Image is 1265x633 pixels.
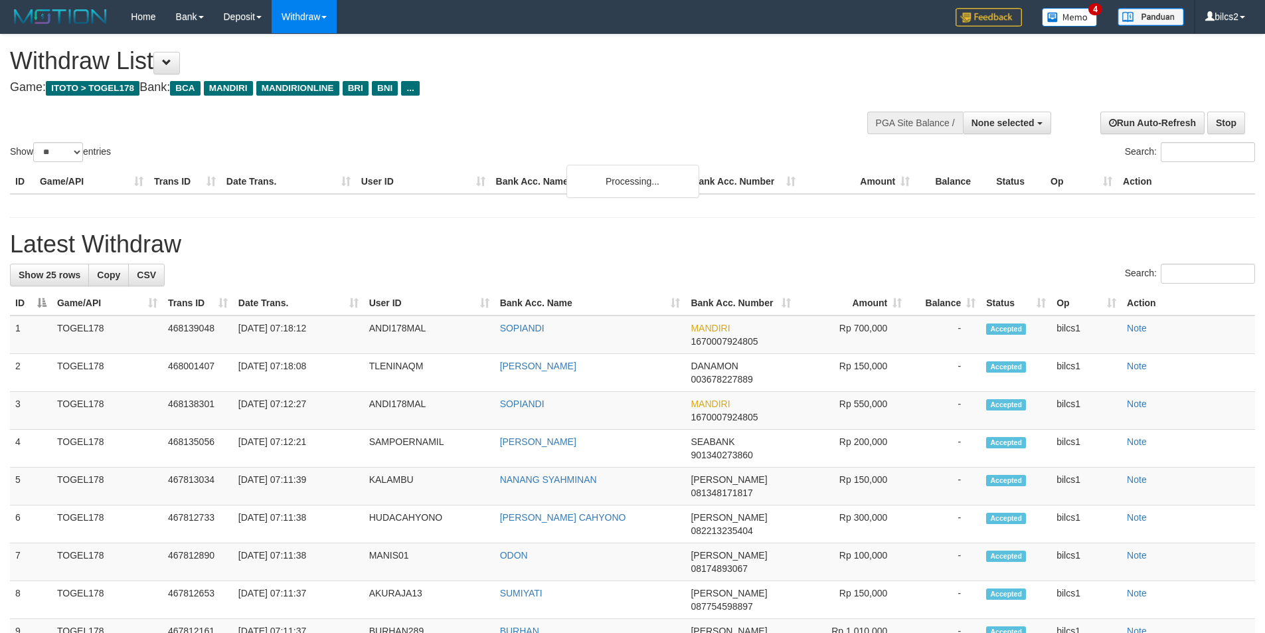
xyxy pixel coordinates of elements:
td: [DATE] 07:11:38 [233,505,364,543]
a: NANANG SYAHMINAN [500,474,597,485]
td: - [907,505,981,543]
a: Note [1127,474,1147,485]
th: Amount: activate to sort column ascending [796,291,907,316]
th: Balance: activate to sort column ascending [907,291,981,316]
a: Note [1127,361,1147,371]
h1: Latest Withdraw [10,231,1255,258]
td: AKURAJA13 [364,581,495,619]
th: Bank Acc. Name: activate to sort column ascending [495,291,686,316]
th: Game/API: activate to sort column ascending [52,291,163,316]
span: Accepted [986,437,1026,448]
td: bilcs1 [1051,468,1122,505]
td: 468138301 [163,392,233,430]
th: Date Trans.: activate to sort column ascending [233,291,364,316]
span: [PERSON_NAME] [691,474,767,485]
td: 1 [10,316,52,354]
th: Bank Acc. Number [687,169,801,194]
a: [PERSON_NAME] [500,361,576,371]
td: TOGEL178 [52,430,163,468]
th: Action [1122,291,1255,316]
td: TOGEL178 [52,581,163,619]
a: SOPIANDI [500,323,545,333]
th: Status [991,169,1045,194]
span: BRI [343,81,369,96]
label: Search: [1125,142,1255,162]
th: Op: activate to sort column ascending [1051,291,1122,316]
a: Note [1127,399,1147,409]
span: Accepted [986,513,1026,524]
a: Note [1127,436,1147,447]
span: ITOTO > TOGEL178 [46,81,139,96]
td: [DATE] 07:11:38 [233,543,364,581]
td: Rp 150,000 [796,354,907,392]
td: TOGEL178 [52,354,163,392]
span: Copy 081348171817 to clipboard [691,488,752,498]
span: DANAMON [691,361,738,371]
span: Copy 082213235404 to clipboard [691,525,752,536]
th: Trans ID [149,169,221,194]
span: BNI [372,81,398,96]
th: Action [1118,169,1255,194]
th: User ID [356,169,491,194]
td: Rp 150,000 [796,468,907,505]
td: bilcs1 [1051,505,1122,543]
td: Rp 150,000 [796,581,907,619]
a: Note [1127,512,1147,523]
input: Search: [1161,142,1255,162]
td: 468001407 [163,354,233,392]
td: - [907,468,981,505]
td: Rp 200,000 [796,430,907,468]
label: Search: [1125,264,1255,284]
span: Copy 1670007924805 to clipboard [691,336,758,347]
td: SAMPOERNAMIL [364,430,495,468]
td: bilcs1 [1051,581,1122,619]
td: [DATE] 07:18:12 [233,316,364,354]
div: PGA Site Balance / [867,112,963,134]
td: 468139048 [163,316,233,354]
span: ... [401,81,419,96]
td: 7 [10,543,52,581]
a: Copy [88,264,129,286]
td: - [907,430,981,468]
th: Trans ID: activate to sort column ascending [163,291,233,316]
span: Accepted [986,399,1026,410]
td: bilcs1 [1051,430,1122,468]
span: Copy 087754598897 to clipboard [691,601,752,612]
a: Run Auto-Refresh [1100,112,1205,134]
a: Show 25 rows [10,264,89,286]
td: 8 [10,581,52,619]
h4: Game: Bank: [10,81,830,94]
span: Accepted [986,551,1026,562]
th: Status: activate to sort column ascending [981,291,1051,316]
td: Rp 300,000 [796,505,907,543]
th: ID: activate to sort column descending [10,291,52,316]
img: MOTION_logo.png [10,7,111,27]
td: - [907,581,981,619]
span: [PERSON_NAME] [691,588,767,598]
td: 4 [10,430,52,468]
td: 6 [10,505,52,543]
select: Showentries [33,142,83,162]
td: TLENINAQM [364,354,495,392]
span: [PERSON_NAME] [691,550,767,561]
img: Button%20Memo.svg [1042,8,1098,27]
a: ODON [500,550,528,561]
td: bilcs1 [1051,392,1122,430]
td: ANDI178MAL [364,392,495,430]
td: bilcs1 [1051,354,1122,392]
span: Copy 08174893067 to clipboard [691,563,748,574]
span: Show 25 rows [19,270,80,280]
th: Op [1045,169,1118,194]
td: [DATE] 07:11:39 [233,468,364,505]
a: SOPIANDI [500,399,545,409]
td: TOGEL178 [52,505,163,543]
a: SUMIYATI [500,588,543,598]
td: 2 [10,354,52,392]
td: - [907,316,981,354]
th: Balance [915,169,991,194]
span: Copy [97,270,120,280]
td: 467812890 [163,543,233,581]
th: Game/API [35,169,149,194]
img: Feedback.jpg [956,8,1022,27]
td: - [907,392,981,430]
